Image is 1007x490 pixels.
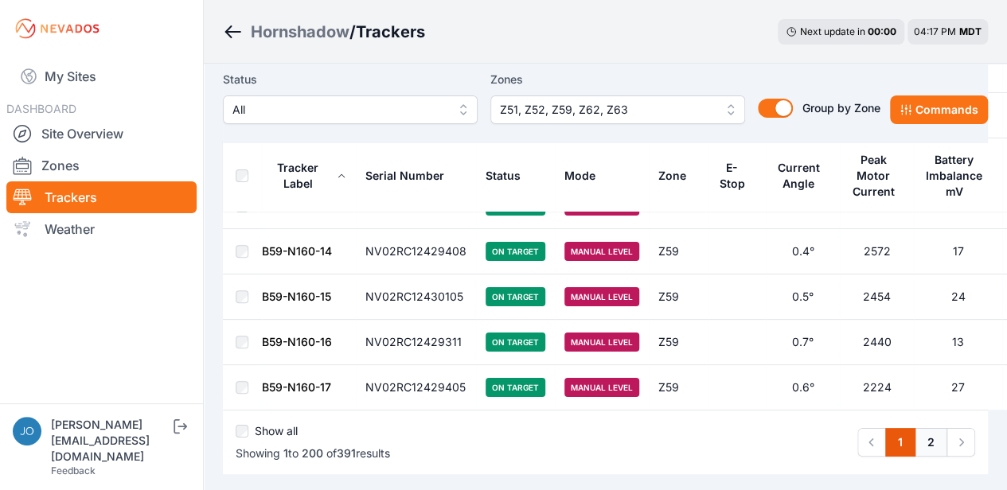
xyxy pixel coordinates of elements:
td: 0.7° [766,320,840,365]
span: 04:17 PM [914,25,956,37]
a: Weather [6,213,197,245]
label: Status [223,70,478,89]
button: Battery Imbalance mV [923,141,993,211]
td: 13 [914,320,1002,365]
span: On Target [486,287,545,306]
span: Next update in [800,25,865,37]
span: Manual Level [564,378,639,397]
img: Nevados [13,16,102,41]
td: NV02RC12429311 [356,320,476,365]
span: 391 [337,446,356,460]
span: On Target [486,242,545,261]
td: 24 [914,274,1002,320]
td: 2572 [840,229,914,274]
td: 17 [914,229,1002,274]
td: NV02RC12429408 [356,229,476,274]
td: NV02RC12429405 [356,365,476,410]
span: DASHBOARD [6,102,76,115]
button: E-Stop [718,149,756,203]
button: Commands [890,95,988,124]
a: B59-N160-16 [262,335,332,348]
label: Zones [490,70,745,89]
td: 0.5° [766,274,840,320]
button: Z51, Z52, Z59, Z62, Z63 [490,95,745,124]
button: All [223,95,478,124]
button: Peak Motor Current [849,141,904,211]
p: Showing to of results [236,445,390,461]
label: Show all [255,423,298,439]
button: Zone [658,157,699,195]
td: 2224 [840,365,914,410]
span: Manual Level [564,332,639,352]
span: / [349,21,356,43]
td: Z59 [649,274,708,320]
span: 1 [283,446,288,460]
h3: Trackers [356,21,425,43]
div: Tracker Label [262,160,334,192]
button: Serial Number [365,157,457,195]
td: 2440 [840,320,914,365]
span: Z51, Z52, Z59, Z62, Z63 [500,100,713,119]
button: Tracker Label [262,149,346,203]
a: My Sites [6,57,197,95]
div: Peak Motor Current [849,152,897,200]
button: Mode [564,157,608,195]
div: Serial Number [365,168,444,184]
div: [PERSON_NAME][EMAIL_ADDRESS][DOMAIN_NAME] [51,417,170,465]
span: All [232,100,446,119]
span: On Target [486,332,545,352]
span: Group by Zone [802,101,880,115]
a: B59-N160-14 [262,244,332,258]
span: MDT [959,25,982,37]
td: Z59 [649,320,708,365]
a: B59-N160-17 [262,380,331,394]
div: E-Stop [718,160,746,192]
a: Feedback [51,465,96,476]
nav: Pagination [857,428,975,457]
div: 00 : 00 [868,25,896,38]
td: 27 [914,365,1002,410]
td: 2454 [840,274,914,320]
div: Battery Imbalance mV [923,152,985,200]
span: 200 [302,446,323,460]
a: Zones [6,150,197,181]
td: Z59 [649,365,708,410]
nav: Breadcrumb [223,11,425,52]
a: 2 [915,428,947,457]
img: jos@nevados.solar [13,417,41,445]
td: Z59 [649,229,708,274]
a: Site Overview [6,118,197,150]
div: Zone [658,168,686,184]
a: 1 [885,428,915,457]
span: On Target [486,378,545,397]
div: Mode [564,168,595,184]
a: Trackers [6,181,197,213]
button: Current Angle [775,149,830,203]
span: Manual Level [564,242,639,261]
a: Hornshadow [251,21,349,43]
a: B59-N160-15 [262,290,331,303]
span: Manual Level [564,287,639,306]
div: Current Angle [775,160,822,192]
td: NV02RC12430105 [356,274,476,320]
td: 0.6° [766,365,840,410]
button: Status [486,157,533,195]
div: Status [486,168,521,184]
td: 0.4° [766,229,840,274]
